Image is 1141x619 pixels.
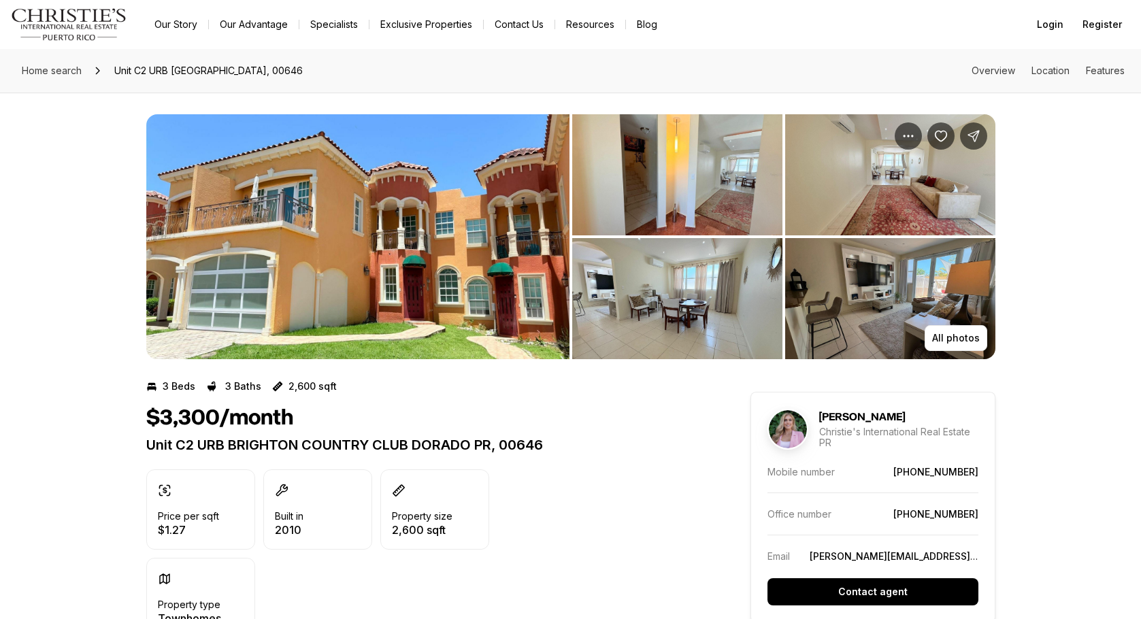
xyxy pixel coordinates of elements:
[206,375,261,397] button: 3 Baths
[275,511,303,522] p: Built in
[275,524,303,535] p: 2010
[767,508,831,520] p: Office number
[209,15,299,34] a: Our Advantage
[146,405,293,431] h1: $3,300/month
[1037,19,1063,30] span: Login
[960,122,987,150] button: Share Property: Unit C2 URB BRIGHTON COUNTRY CLUB
[144,15,208,34] a: Our Story
[927,122,955,150] button: Save Property: Unit C2 URB BRIGHTON COUNTRY CLUB
[146,437,701,453] p: Unit C2 URB BRIGHTON COUNTRY CLUB DORADO PR, 00646
[810,550,1048,562] a: [PERSON_NAME][EMAIL_ADDRESS][DOMAIN_NAME]
[626,15,668,34] a: Blog
[1031,65,1070,76] a: Skip to: Location
[16,60,87,82] a: Home search
[838,586,908,597] p: Contact agent
[1074,11,1130,38] button: Register
[288,381,337,392] p: 2,600 sqft
[819,410,905,424] h5: [PERSON_NAME]
[146,114,995,359] div: Listing Photos
[819,426,978,448] p: Christie's International Real Estate PR
[484,15,555,34] button: Contact Us
[369,15,483,34] a: Exclusive Properties
[225,381,261,392] p: 3 Baths
[158,511,219,522] p: Price per sqft
[392,524,452,535] p: 2,600 sqft
[146,114,569,359] li: 1 of 6
[572,114,782,235] button: View image gallery
[109,60,308,82] span: Unit C2 URB [GEOGRAPHIC_DATA], 00646
[895,122,922,150] button: Property options
[925,325,987,351] button: All photos
[572,238,782,359] button: View image gallery
[392,511,452,522] p: Property size
[555,15,625,34] a: Resources
[767,578,978,605] button: Contact agent
[972,65,1015,76] a: Skip to: Overview
[893,466,978,478] a: [PHONE_NUMBER]
[932,333,980,344] p: All photos
[767,550,790,562] p: Email
[767,466,835,478] p: Mobile number
[893,508,978,520] a: [PHONE_NUMBER]
[1082,19,1122,30] span: Register
[972,65,1125,76] nav: Page section menu
[22,65,82,76] span: Home search
[299,15,369,34] a: Specialists
[11,8,127,41] img: logo
[1029,11,1072,38] button: Login
[572,114,995,359] li: 2 of 6
[785,238,995,359] button: View image gallery
[158,524,219,535] p: $1.27
[158,599,220,610] p: Property type
[146,114,569,359] button: View image gallery
[163,381,195,392] p: 3 Beds
[785,114,995,235] button: View image gallery
[1086,65,1125,76] a: Skip to: Features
